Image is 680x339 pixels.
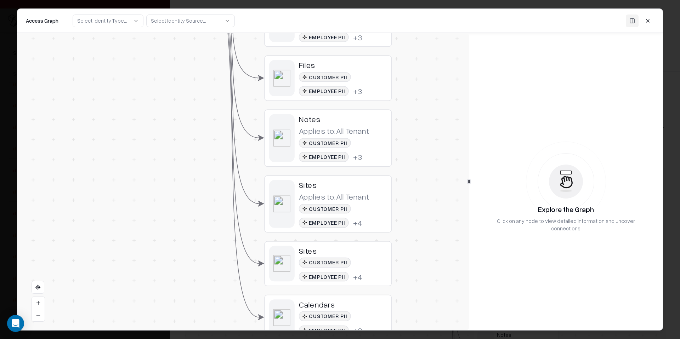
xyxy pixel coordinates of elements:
[495,217,637,232] div: Click on any node to view detailed information and uncover connections
[353,218,362,228] div: + 4
[299,86,349,96] div: Employee PII
[299,192,369,202] div: Applies to: All Tenant
[26,17,58,24] div: Access Graph
[353,86,362,96] div: + 3
[299,311,351,321] div: Customer PII
[353,326,362,335] button: +3
[146,14,235,27] button: Select Identity Source...
[151,17,206,24] div: Select Identity Source...
[353,218,362,228] button: +4
[299,204,351,214] div: Customer PII
[353,152,362,162] div: + 3
[73,14,143,27] button: Select Identity Type...
[538,204,594,214] div: Explore the Graph
[353,152,362,162] button: +3
[299,32,349,42] div: Employee PII
[299,272,349,282] div: Employee PII
[299,218,349,228] div: Employee PII
[353,272,362,282] button: +4
[299,180,387,190] div: Sites
[353,272,362,282] div: + 4
[299,152,349,162] div: Employee PII
[353,326,362,335] div: + 3
[353,86,362,96] button: +3
[299,299,387,309] div: Calendars
[353,32,362,42] button: +3
[299,246,387,255] div: Sites
[299,258,351,268] div: Customer PII
[299,126,369,136] div: Applies to: All Tenant
[353,32,362,42] div: + 3
[299,72,351,82] div: Customer PII
[299,326,349,335] div: Employee PII
[299,114,387,124] div: Notes
[77,17,127,24] div: Select Identity Type...
[299,60,387,70] div: Files
[299,138,351,148] div: Customer PII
